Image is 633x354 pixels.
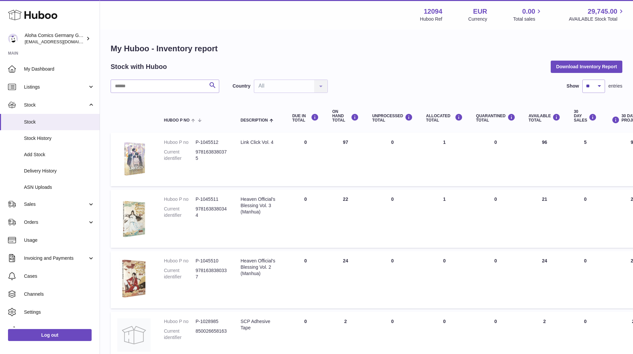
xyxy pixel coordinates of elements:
[567,189,603,248] td: 0
[24,201,88,207] span: Sales
[419,133,469,186] td: 1
[196,149,227,162] dd: 9781638380375
[419,251,469,308] td: 0
[24,237,95,243] span: Usage
[164,149,196,162] dt: Current identifier
[420,16,442,22] div: Huboo Ref
[164,258,196,264] dt: Huboo P no
[24,219,88,225] span: Orders
[419,189,469,248] td: 1
[522,133,567,186] td: 96
[473,7,487,16] strong: EUR
[325,189,365,248] td: 22
[117,318,151,352] img: product image
[325,251,365,308] td: 24
[522,189,567,248] td: 21
[494,258,497,263] span: 0
[574,110,597,123] div: 30 DAY SALES
[24,135,95,142] span: Stock History
[111,62,167,71] h2: Stock with Huboo
[196,328,227,341] dd: 850026658163
[241,118,268,123] span: Description
[117,196,151,239] img: product image
[569,16,625,22] span: AVAILABLE Stock Total
[286,251,325,308] td: 0
[567,133,603,186] td: 5
[513,7,543,22] a: 0.00 Total sales
[286,189,325,248] td: 0
[241,318,279,331] div: SCP Adhesive Tape
[332,110,359,123] div: ON HAND Total
[241,139,279,146] div: Link Click Vol. 4
[196,206,227,218] dd: 9781638380344
[196,139,227,146] dd: P-1045512
[567,83,579,89] label: Show
[164,318,196,325] dt: Huboo P no
[117,139,151,178] img: product image
[196,318,227,325] dd: P-1028985
[494,319,497,324] span: 0
[24,291,95,297] span: Channels
[494,140,497,145] span: 0
[569,7,625,22] a: 29,745.00 AVAILABLE Stock Total
[117,258,151,300] img: product image
[196,267,227,280] dd: 9781638380337
[24,84,88,90] span: Listings
[164,328,196,341] dt: Current identifier
[365,189,419,248] td: 0
[164,206,196,218] dt: Current identifier
[25,32,85,45] div: Aloha Comics Germany GmbH
[164,196,196,202] dt: Huboo P no
[588,7,617,16] span: 29,745.00
[551,61,622,73] button: Download Inventory Report
[24,255,88,261] span: Invoicing and Payments
[365,133,419,186] td: 0
[608,83,622,89] span: entries
[241,196,279,215] div: Heaven Official's Blessing Vol. 3 (Manhua)
[24,309,95,315] span: Settings
[24,184,95,190] span: ASN Uploads
[567,251,603,308] td: 0
[24,66,95,72] span: My Dashboard
[164,118,190,123] span: Huboo P no
[233,83,251,89] label: Country
[522,7,535,16] span: 0.00
[522,251,567,308] td: 24
[164,139,196,146] dt: Huboo P no
[513,16,543,22] span: Total sales
[8,329,92,341] a: Log out
[424,7,442,16] strong: 12094
[476,114,515,123] div: QUARANTINED Total
[24,273,95,279] span: Cases
[164,267,196,280] dt: Current identifier
[25,39,98,44] span: [EMAIL_ADDRESS][DOMAIN_NAME]
[494,196,497,202] span: 0
[24,168,95,174] span: Delivery History
[426,114,463,123] div: ALLOCATED Total
[529,114,561,123] div: AVAILABLE Total
[365,251,419,308] td: 0
[286,133,325,186] td: 0
[24,327,95,333] span: Returns
[196,258,227,264] dd: P-1045510
[8,34,18,44] img: comicsaloha@gmail.com
[468,16,487,22] div: Currency
[241,258,279,277] div: Heaven Official's Blessing Vol. 2 (Manhua)
[292,114,319,123] div: DUE IN TOTAL
[24,119,95,125] span: Stock
[111,43,622,54] h1: My Huboo - Inventory report
[196,196,227,202] dd: P-1045511
[325,133,365,186] td: 97
[24,102,88,108] span: Stock
[372,114,413,123] div: UNPROCESSED Total
[24,152,95,158] span: Add Stock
